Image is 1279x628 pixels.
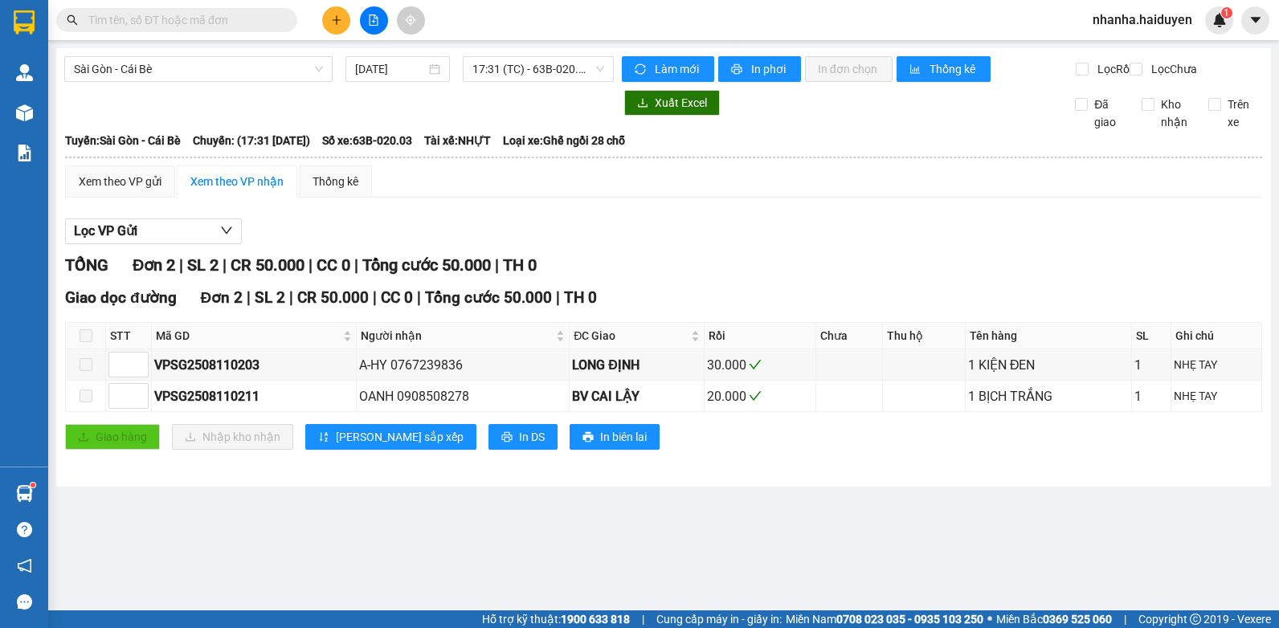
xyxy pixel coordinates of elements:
span: plus [331,14,342,26]
span: Miền Nam [786,610,983,628]
span: | [354,255,358,275]
span: | [1124,610,1126,628]
div: NHẸ TAY [1174,356,1259,373]
span: Chuyến: (17:31 [DATE]) [193,132,310,149]
span: Kho nhận [1154,96,1196,131]
span: Số xe: 63B-020.03 [322,132,412,149]
span: Lọc VP Gửi [74,221,137,241]
th: Tên hàng [966,323,1132,349]
span: CR 50.000 [231,255,304,275]
span: up [135,386,145,396]
button: printerIn phơi [718,56,801,82]
button: plus [322,6,350,35]
div: 1 BỊCH TRẮNG [968,386,1129,406]
span: nhanha.haiduyen [1080,10,1205,30]
span: Lọc Rồi [1091,60,1134,78]
span: printer [501,431,513,444]
span: download [637,97,648,110]
div: 30.000 [707,355,812,375]
span: aim [405,14,416,26]
span: | [373,288,377,307]
div: 1 [1134,355,1169,375]
button: uploadGiao hàng [65,424,160,450]
button: syncLàm mới [622,56,714,82]
button: file-add [360,6,388,35]
span: question-circle [17,522,32,537]
span: printer [582,431,594,444]
strong: 0369 525 060 [1043,613,1112,626]
span: down [135,398,145,407]
sup: 1 [1221,7,1232,18]
th: STT [106,323,152,349]
img: solution-icon [16,145,33,161]
span: 17:31 (TC) - 63B-020.03 [472,57,604,81]
span: Loại xe: Ghế ngồi 28 chỗ [503,132,625,149]
span: Decrease Value [130,365,148,377]
span: [PERSON_NAME] sắp xếp [336,428,464,446]
span: Tổng cước 50.000 [425,288,552,307]
div: NHẸ TAY [1174,387,1259,405]
img: logo-vxr [14,10,35,35]
span: Giao dọc đường [65,288,177,307]
span: Xuất Excel [655,94,707,112]
button: caret-down [1241,6,1269,35]
th: Chưa [816,323,883,349]
img: warehouse-icon [16,485,33,502]
span: Làm mới [655,60,701,78]
span: 1 [1224,7,1229,18]
td: VPSG2508110203 [152,349,357,381]
span: Đơn 2 [201,288,243,307]
div: Xem theo VP nhận [190,173,284,190]
span: check [749,389,762,402]
span: message [17,594,32,610]
span: down [135,366,145,376]
div: OANH 0908508278 [359,386,567,406]
img: warehouse-icon [16,104,33,121]
button: aim [397,6,425,35]
div: 1 KIỆN ĐEN [968,355,1129,375]
span: printer [731,63,745,76]
button: Lọc VP Gửi [65,218,242,244]
sup: 1 [31,483,35,487]
td: VPSG2508110211 [152,381,357,412]
th: SL [1132,323,1172,349]
div: A-HY 0767239836 [359,355,567,375]
span: ⚪️ [987,616,992,622]
span: Mã GD [156,327,340,345]
span: notification [17,558,32,573]
span: Trên xe [1221,96,1263,131]
span: Increase Value [130,384,148,396]
span: TH 0 [564,288,597,307]
span: check [749,358,762,371]
button: sort-ascending[PERSON_NAME] sắp xếp [305,424,476,450]
div: BV CAI LẬY [572,386,701,406]
div: 20.000 [707,386,812,406]
input: Tìm tên, số ĐT hoặc mã đơn [88,11,278,29]
img: warehouse-icon [16,64,33,81]
div: Thống kê [313,173,358,190]
span: sync [635,63,648,76]
span: Cung cấp máy in - giấy in: [656,610,782,628]
span: In DS [519,428,545,446]
span: | [642,610,644,628]
span: SL 2 [255,288,285,307]
span: TH 0 [503,255,537,275]
span: Lọc Chưa [1145,60,1199,78]
span: Người nhận [361,327,554,345]
span: ĐC Giao [574,327,688,345]
div: 1 [1134,386,1169,406]
span: Sài Gòn - Cái Bè [74,57,323,81]
button: downloadXuất Excel [624,90,720,116]
img: icon-new-feature [1212,13,1227,27]
b: Tuyến: Sài Gòn - Cái Bè [65,134,181,147]
span: file-add [368,14,379,26]
span: | [289,288,293,307]
th: Thu hộ [883,323,966,349]
span: down [220,224,233,237]
span: Tài xế: NHỰT [424,132,491,149]
span: | [495,255,499,275]
strong: 1900 633 818 [561,613,630,626]
span: | [223,255,227,275]
button: printerIn biên lai [570,424,660,450]
th: Rồi [705,323,815,349]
